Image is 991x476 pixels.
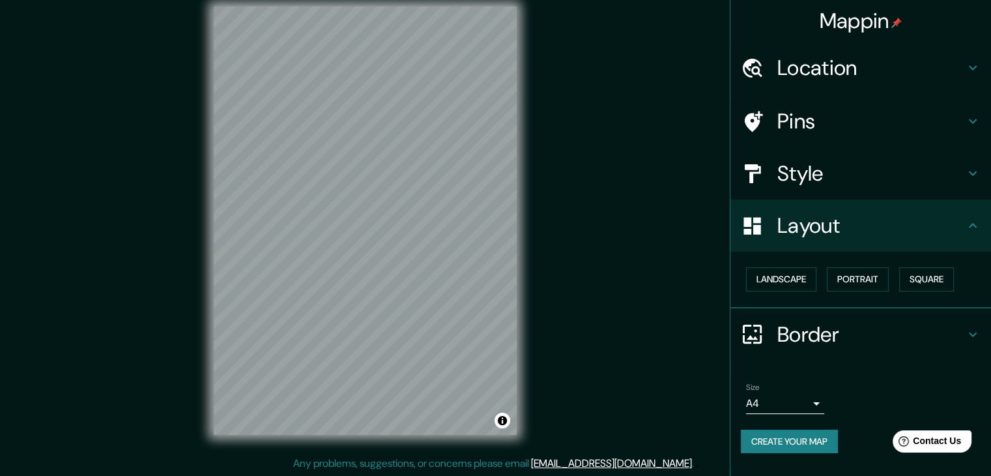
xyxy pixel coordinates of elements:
[531,456,692,470] a: [EMAIL_ADDRESS][DOMAIN_NAME]
[746,393,824,414] div: A4
[694,456,696,471] div: .
[730,42,991,94] div: Location
[730,200,991,252] div: Layout
[730,147,991,200] div: Style
[741,430,838,454] button: Create your map
[730,308,991,361] div: Border
[293,456,694,471] p: Any problems, suggestions, or concerns please email .
[746,267,816,291] button: Landscape
[495,413,510,428] button: Toggle attribution
[777,108,965,134] h4: Pins
[777,321,965,348] h4: Border
[891,18,902,28] img: pin-icon.png
[820,8,902,34] h4: Mappin
[696,456,698,471] div: .
[875,425,977,462] iframe: Help widget launcher
[214,7,517,435] canvas: Map
[746,381,760,393] label: Size
[899,267,954,291] button: Square
[777,160,965,186] h4: Style
[827,267,889,291] button: Portrait
[730,95,991,147] div: Pins
[777,213,965,239] h4: Layout
[777,55,965,81] h4: Location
